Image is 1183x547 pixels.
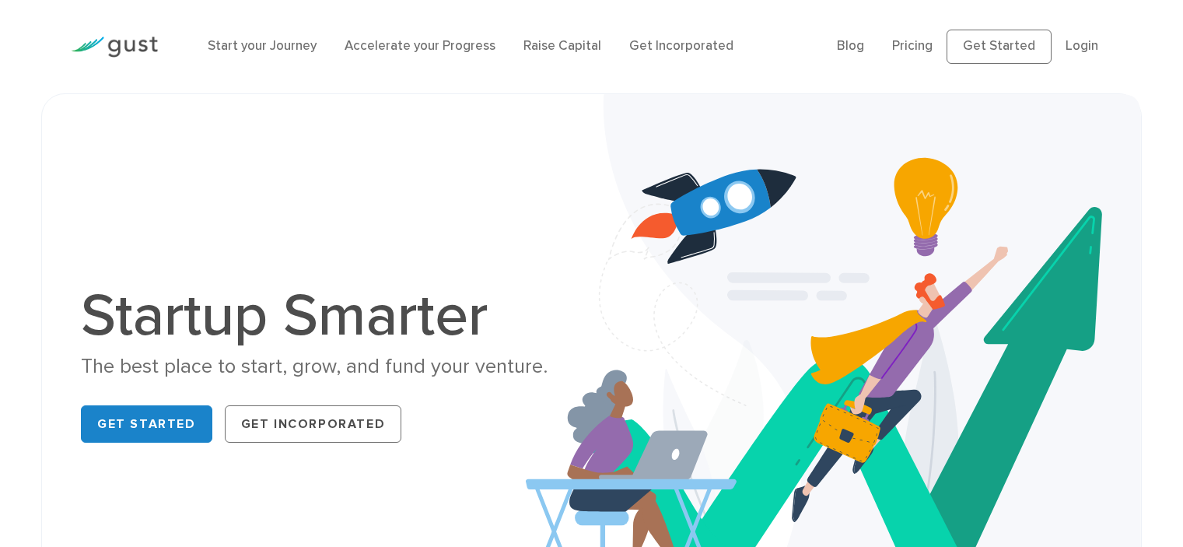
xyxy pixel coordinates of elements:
[947,30,1052,64] a: Get Started
[81,405,212,443] a: Get Started
[1066,38,1098,54] a: Login
[71,37,158,58] img: Gust Logo
[629,38,733,54] a: Get Incorporated
[837,38,864,54] a: Blog
[81,353,579,380] div: The best place to start, grow, and fund your venture.
[892,38,933,54] a: Pricing
[523,38,601,54] a: Raise Capital
[345,38,495,54] a: Accelerate your Progress
[81,286,579,345] h1: Startup Smarter
[208,38,317,54] a: Start your Journey
[225,405,402,443] a: Get Incorporated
